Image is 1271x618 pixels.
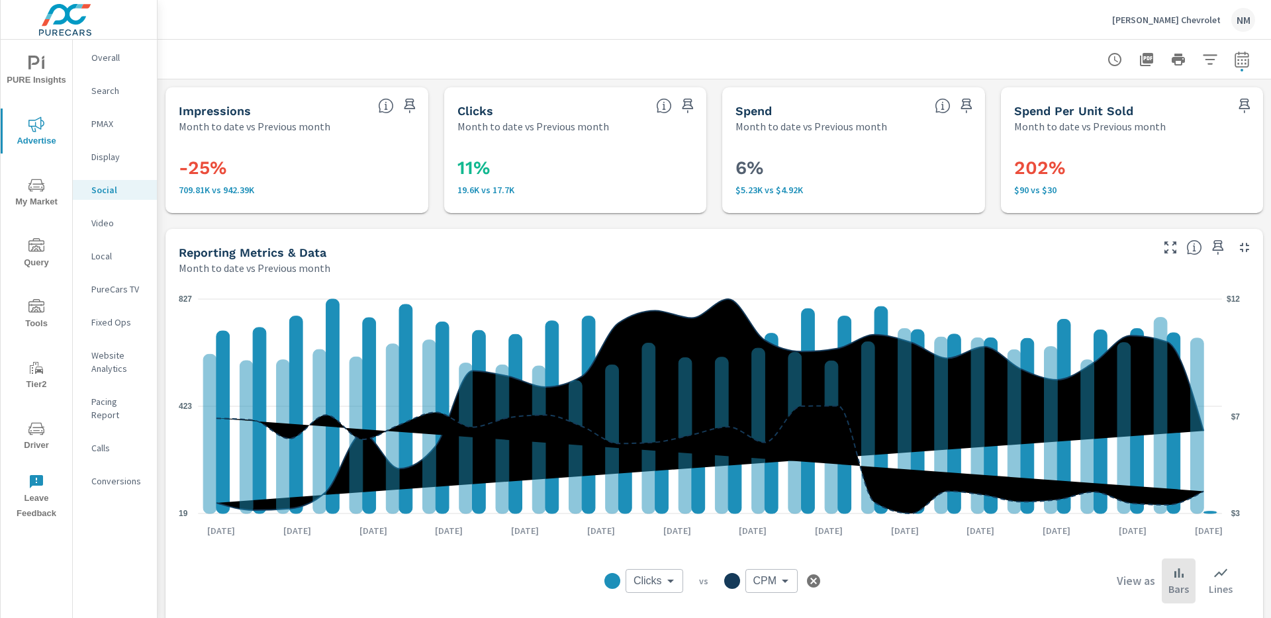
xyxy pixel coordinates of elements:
[91,183,146,197] p: Social
[1014,118,1166,134] p: Month to date vs Previous month
[73,345,157,378] div: Website Analytics
[1234,95,1255,116] span: Save this to your personalized report
[1231,412,1241,421] text: $7
[91,283,146,296] p: PureCars TV
[1234,237,1255,258] button: Minimize Widget
[578,524,624,537] p: [DATE]
[179,185,415,195] p: 709,805 vs 942,392
[656,98,672,114] span: The number of times an ad was clicked by a consumer.
[1165,46,1192,73] button: Print Report
[1109,524,1156,537] p: [DATE]
[91,474,146,488] p: Conversions
[5,474,68,521] span: Leave Feedback
[73,81,157,101] div: Search
[1117,574,1155,588] h6: View as
[735,118,887,134] p: Month to date vs Previous month
[654,524,700,537] p: [DATE]
[91,441,146,455] p: Calls
[683,575,724,587] p: vs
[179,104,251,118] h5: Impressions
[274,524,320,537] p: [DATE]
[457,104,493,118] h5: Clicks
[5,177,68,210] span: My Market
[956,95,977,116] span: Save this to your personalized report
[179,118,330,134] p: Month to date vs Previous month
[73,312,157,332] div: Fixed Ops
[626,569,683,593] div: Clicks
[1209,581,1233,597] p: Lines
[73,279,157,299] div: PureCars TV
[457,157,694,179] h3: 11%
[730,524,776,537] p: [DATE]
[73,180,157,200] div: Social
[1112,14,1221,26] p: [PERSON_NAME] Chevrolet
[735,157,972,179] h3: 6%
[399,95,420,116] span: Save this to your personalized report
[73,114,157,134] div: PMAX
[350,524,397,537] p: [DATE]
[5,238,68,271] span: Query
[1168,581,1189,597] p: Bars
[677,95,698,116] span: Save this to your personalized report
[1014,157,1250,179] h3: 202%
[735,104,772,118] h5: Spend
[179,294,192,304] text: 827
[457,185,694,195] p: 19,598 vs 17,695
[73,392,157,425] div: Pacing Report
[91,84,146,97] p: Search
[378,98,394,114] span: The number of times an ad was shown on your behalf.
[957,524,1004,537] p: [DATE]
[935,98,951,114] span: The amount of money spent on advertising during the period.
[5,116,68,149] span: Advertise
[753,574,777,588] span: CPM
[1197,46,1223,73] button: Apply Filters
[91,150,146,163] p: Display
[91,117,146,130] p: PMAX
[634,574,662,588] span: Clicks
[179,245,326,259] h5: Reporting Metrics & Data
[1207,237,1229,258] span: Save this to your personalized report
[73,471,157,491] div: Conversions
[426,524,472,537] p: [DATE]
[1033,524,1080,537] p: [DATE]
[198,524,244,537] p: [DATE]
[1227,294,1240,304] text: $12
[73,147,157,167] div: Display
[91,216,146,230] p: Video
[1229,46,1255,73] button: Select Date Range
[73,438,157,458] div: Calls
[5,421,68,453] span: Driver
[5,56,68,88] span: PURE Insights
[806,524,852,537] p: [DATE]
[1231,8,1255,32] div: NM
[91,249,146,263] p: Local
[1014,185,1250,195] p: $90 vs $30
[73,213,157,233] div: Video
[179,260,330,276] p: Month to date vs Previous month
[91,395,146,421] p: Pacing Report
[5,360,68,392] span: Tier2
[457,118,609,134] p: Month to date vs Previous month
[1186,524,1232,537] p: [DATE]
[73,48,157,67] div: Overall
[1,40,72,527] div: nav menu
[502,524,548,537] p: [DATE]
[91,51,146,64] p: Overall
[91,349,146,375] p: Website Analytics
[1133,46,1160,73] button: "Export Report to PDF"
[1231,509,1241,518] text: $3
[882,524,928,537] p: [DATE]
[179,509,188,518] text: 19
[745,569,798,593] div: CPM
[179,402,192,411] text: 423
[5,299,68,331] span: Tools
[735,185,972,195] p: $5.23K vs $4.92K
[73,246,157,266] div: Local
[179,157,415,179] h3: -25%
[1014,104,1133,118] h5: Spend Per Unit Sold
[91,316,146,329] p: Fixed Ops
